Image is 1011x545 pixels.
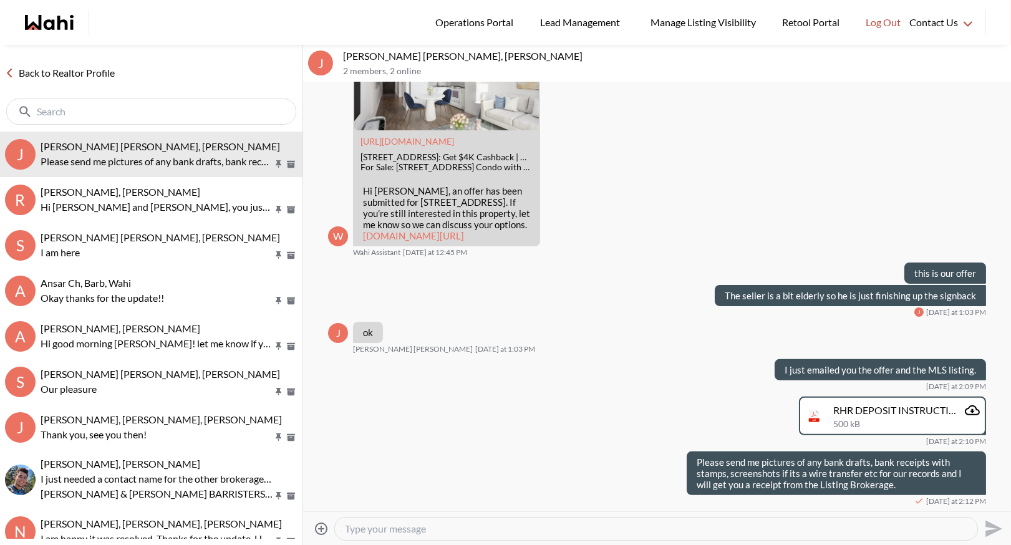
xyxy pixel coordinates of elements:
p: The seller is a bit elderly so he is just finishing up the signback [725,290,976,301]
div: A [5,321,36,352]
div: Volodymyr Vozniak, Barb [5,465,36,495]
span: Operations Portal [435,14,518,31]
p: [PERSON_NAME] [PERSON_NAME], [PERSON_NAME] [343,50,1006,62]
span: Lead Management [540,14,624,31]
a: [DOMAIN_NAME][URL] [363,230,464,241]
div: RHR DEPOSIT INSTRUCTIONS[87].pdf [833,404,960,417]
p: Thank you, see you then! [41,427,273,442]
div: s [5,230,36,261]
div: J [5,139,36,170]
span: Log Out [866,14,901,31]
p: [PERSON_NAME] & [PERSON_NAME] BARRISTERS AND SOLICITORS [PERSON_NAME], B.A., [PERSON_NAME] [PERSO... [41,486,273,501]
span: [PERSON_NAME] [PERSON_NAME] [353,344,473,354]
span: Retool Portal [782,14,843,31]
a: Wahi homepage [25,15,74,30]
p: 2 members , 2 online [343,66,1006,77]
p: Our pleasure [41,382,273,397]
div: A [5,276,36,306]
div: R [5,185,36,215]
span: [PERSON_NAME] [PERSON_NAME], [PERSON_NAME] [41,140,280,152]
div: J [914,307,924,317]
button: Archive [284,205,297,215]
button: Archive [284,159,297,170]
img: V [5,465,36,495]
div: s [5,367,36,397]
button: Pin [273,250,284,261]
time: 2025-08-20T17:03:14.170Z [926,307,986,317]
div: J [308,51,333,75]
div: J [5,412,36,443]
div: J [328,323,348,343]
span: [PERSON_NAME], [PERSON_NAME], [PERSON_NAME] [41,518,282,529]
button: Archive [284,296,297,306]
p: Please send me pictures of any bank drafts, bank receipts with stamps, screenshots if its a wire ... [697,456,976,490]
span: [PERSON_NAME], [PERSON_NAME] [41,322,200,334]
button: Pin [273,387,284,397]
span: [PERSON_NAME], [PERSON_NAME] [41,458,200,470]
p: I just emailed you the offer and the MLS listing. [785,364,976,375]
time: 2025-08-20T17:03:32.571Z [475,344,535,354]
p: Hi good morning [PERSON_NAME]! let me know if you’d like any info on the property or want to book... [41,336,273,351]
button: Archive [284,341,297,352]
time: 2025-08-20T18:12:29.358Z [926,496,986,506]
span: 500 kB [833,419,860,430]
div: For Sale: [STREET_ADDRESS] Condo with $4.0K Cashback through Wahi Cashback. View 31 photos, locat... [360,162,533,173]
span: [PERSON_NAME] [PERSON_NAME], [PERSON_NAME] [41,368,280,380]
p: Hi [PERSON_NAME] and [PERSON_NAME], you just saved [STREET_ADDRESS]. Would you like to book a sho... [41,200,273,215]
p: I just needed a contact name for the other brokerage for their records. This is the Sellers lawye... [41,471,273,486]
p: Okay thanks for the update!! [41,291,273,306]
button: Pin [273,432,284,443]
span: [PERSON_NAME] [PERSON_NAME], [PERSON_NAME] [41,231,280,243]
time: 2025-08-20T18:09:47.472Z [926,382,986,392]
button: Pin [273,205,284,215]
p: I am here [41,245,273,260]
button: Archive [284,491,297,501]
span: [PERSON_NAME], [PERSON_NAME] [41,186,200,198]
button: Archive [284,432,297,443]
a: Attachment [965,403,980,418]
span: Manage Listing Visibility [647,14,760,31]
p: Please send me pictures of any bank drafts, bank receipts with stamps, screenshots if its a wire ... [41,154,273,169]
img: 285 Mutual St #608, Toronto, ON: Get $4K Cashback | Wahi [354,34,539,130]
button: Archive [284,250,297,261]
p: this is our offer [914,268,976,279]
p: Hi [PERSON_NAME], an offer has been submitted for [STREET_ADDRESS]. If you’re still interested in... [363,185,530,241]
span: [PERSON_NAME], [PERSON_NAME], [PERSON_NAME] [41,413,282,425]
time: 2025-08-20T16:45:10.448Z [403,248,467,258]
button: Send [978,514,1006,543]
div: W [328,226,348,246]
button: Pin [273,159,284,170]
a: Attachment [360,136,454,147]
textarea: Type your message [345,523,967,535]
input: Search [37,105,268,118]
button: Pin [273,491,284,501]
p: ok [363,327,373,338]
span: Ansar Ch, Barb, Wahi [41,277,131,289]
button: Pin [273,296,284,306]
button: Pin [273,341,284,352]
span: Wahi Assistant [353,248,400,258]
div: [STREET_ADDRESS]: Get $4K Cashback | Wahi [360,152,533,163]
button: Archive [284,387,297,397]
time: 2025-08-20T18:10:47.620Z [926,436,986,446]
